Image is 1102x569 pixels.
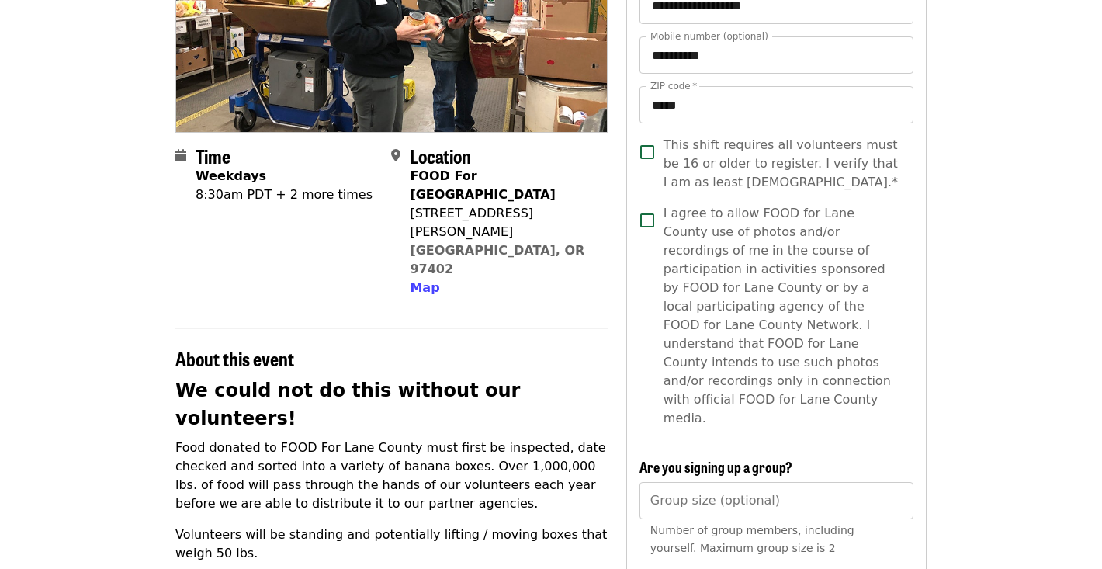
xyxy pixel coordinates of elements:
span: Location [410,142,471,169]
span: This shift requires all volunteers must be 16 or older to register. I verify that I am as least [... [664,136,901,192]
span: Are you signing up a group? [639,456,792,477]
button: Map [410,279,439,297]
i: map-marker-alt icon [391,148,400,163]
input: Mobile number (optional) [639,36,913,74]
div: 8:30am PDT + 2 more times [196,186,373,204]
label: ZIP code [650,82,697,91]
h2: We could not do this without our volunteers! [175,376,608,432]
p: Food donated to FOOD For Lane County must first be inspected, date checked and sorted into a vari... [175,439,608,513]
span: About this event [175,345,294,372]
i: calendar icon [175,148,186,163]
strong: FOOD For [GEOGRAPHIC_DATA] [410,168,555,202]
div: [STREET_ADDRESS][PERSON_NAME] [410,204,594,241]
strong: Weekdays [196,168,266,183]
span: Time [196,142,230,169]
span: Map [410,280,439,295]
input: [object Object] [639,482,913,519]
label: Mobile number (optional) [650,32,768,41]
p: Volunteers will be standing and potentially lifting / moving boxes that weigh 50 lbs. [175,526,608,563]
span: I agree to allow FOOD for Lane County use of photos and/or recordings of me in the course of part... [664,204,901,428]
input: ZIP code [639,86,913,123]
a: [GEOGRAPHIC_DATA], OR 97402 [410,243,584,276]
span: Number of group members, including yourself. Maximum group size is 2 [650,524,854,554]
